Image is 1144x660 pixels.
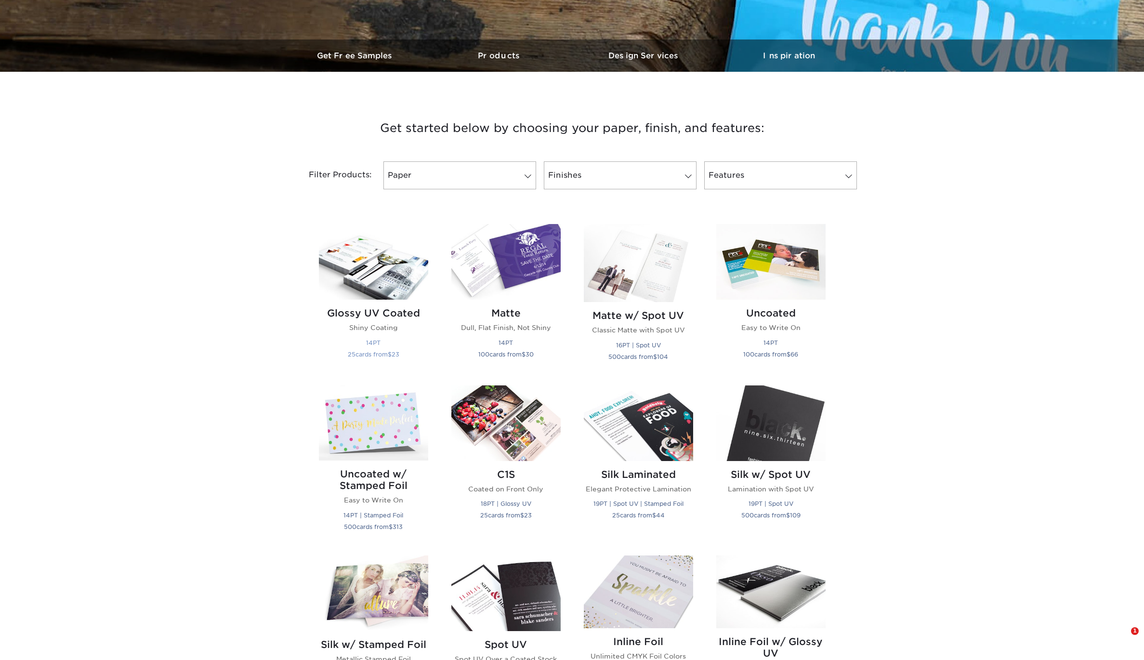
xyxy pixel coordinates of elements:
h2: Silk w/ Spot UV [716,469,826,480]
h2: Matte [451,307,561,319]
small: cards from [348,351,399,358]
img: Glossy UV Coated Postcards [319,224,428,300]
a: Silk w/ Spot UV Postcards Silk w/ Spot UV Lamination with Spot UV 19PT | Spot UV 500cards from$109 [716,385,826,544]
span: $ [787,351,790,358]
small: cards from [743,351,798,358]
span: $ [389,523,393,530]
span: 104 [657,353,668,360]
img: Inline Foil Postcards [584,555,693,628]
p: Lamination with Spot UV [716,484,826,494]
small: cards from [344,523,403,530]
h2: Spot UV [451,639,561,650]
span: 109 [790,512,801,519]
img: Spot UV Postcards [451,555,561,631]
small: 16PT | Spot UV [616,342,661,349]
span: 25 [480,512,488,519]
a: Silk Laminated Postcards Silk Laminated Elegant Protective Lamination 19PT | Spot UV | Stamped Fo... [584,385,693,544]
small: cards from [741,512,801,519]
small: cards from [478,351,534,358]
span: 23 [392,351,399,358]
p: Classic Matte with Spot UV [584,325,693,335]
span: 25 [348,351,355,358]
small: 14PT | Stamped Foil [343,512,403,519]
a: C1S Postcards C1S Coated on Front Only 18PT | Glossy UV 25cards from$23 [451,385,561,544]
img: Uncoated Postcards [716,224,826,300]
small: cards from [480,512,532,519]
small: 18PT | Glossy UV [481,500,531,507]
div: Filter Products: [283,161,380,189]
h2: Glossy UV Coated [319,307,428,319]
a: Matte w/ Spot UV Postcards Matte w/ Spot UV Classic Matte with Spot UV 16PT | Spot UV 500cards fr... [584,224,693,374]
span: 500 [741,512,754,519]
p: Shiny Coating [319,323,428,332]
a: Uncoated w/ Stamped Foil Postcards Uncoated w/ Stamped Foil Easy to Write On 14PT | Stamped Foil ... [319,385,428,544]
span: $ [652,512,656,519]
img: Silk w/ Spot UV Postcards [716,385,826,461]
small: 14PT [763,339,778,346]
h3: Get Free Samples [283,51,428,60]
h2: Matte w/ Spot UV [584,310,693,321]
span: 1 [1131,627,1139,635]
span: 500 [608,353,621,360]
a: Design Services [572,40,717,72]
span: $ [786,512,790,519]
small: cards from [612,512,665,519]
img: Inline Foil w/ Glossy UV Postcards [716,555,826,628]
p: Dull, Flat Finish, Not Shiny [451,323,561,332]
img: C1S Postcards [451,385,561,461]
span: $ [520,512,524,519]
small: 14PT [499,339,513,346]
img: Uncoated w/ Stamped Foil Postcards [319,385,428,461]
h2: Uncoated [716,307,826,319]
span: 100 [478,351,489,358]
h2: C1S [451,469,561,480]
h2: Inline Foil [584,636,693,647]
img: Matte w/ Spot UV Postcards [584,224,693,302]
a: Matte Postcards Matte Dull, Flat Finish, Not Shiny 14PT 100cards from$30 [451,224,561,374]
small: cards from [608,353,668,360]
h2: Uncoated w/ Stamped Foil [319,468,428,491]
span: 23 [524,512,532,519]
iframe: Intercom live chat [1111,627,1134,650]
h3: Get started below by choosing your paper, finish, and features: [290,106,854,150]
p: Easy to Write On [319,495,428,505]
a: Uncoated Postcards Uncoated Easy to Write On 14PT 100cards from$66 [716,224,826,374]
p: Easy to Write On [716,323,826,332]
img: Matte Postcards [451,224,561,300]
a: Products [428,40,572,72]
small: 19PT | Spot UV [749,500,793,507]
a: Paper [383,161,536,189]
h3: Inspiration [717,51,861,60]
span: 25 [612,512,620,519]
a: Finishes [544,161,697,189]
small: 14PT [366,339,381,346]
small: 19PT | Spot UV | Stamped Foil [593,500,684,507]
span: 66 [790,351,798,358]
span: $ [653,353,657,360]
span: 100 [743,351,754,358]
span: 30 [526,351,534,358]
span: $ [388,351,392,358]
a: Get Free Samples [283,40,428,72]
span: 313 [393,523,403,530]
a: Glossy UV Coated Postcards Glossy UV Coated Shiny Coating 14PT 25cards from$23 [319,224,428,374]
h3: Design Services [572,51,717,60]
img: Silk w/ Stamped Foil Postcards [319,555,428,631]
img: Silk Laminated Postcards [584,385,693,461]
span: 44 [656,512,665,519]
h2: Silk Laminated [584,469,693,480]
h2: Inline Foil w/ Glossy UV [716,636,826,659]
span: $ [522,351,526,358]
h3: Products [428,51,572,60]
p: Elegant Protective Lamination [584,484,693,494]
a: Features [704,161,857,189]
span: 500 [344,523,356,530]
a: Inspiration [717,40,861,72]
p: Coated on Front Only [451,484,561,494]
h2: Silk w/ Stamped Foil [319,639,428,650]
